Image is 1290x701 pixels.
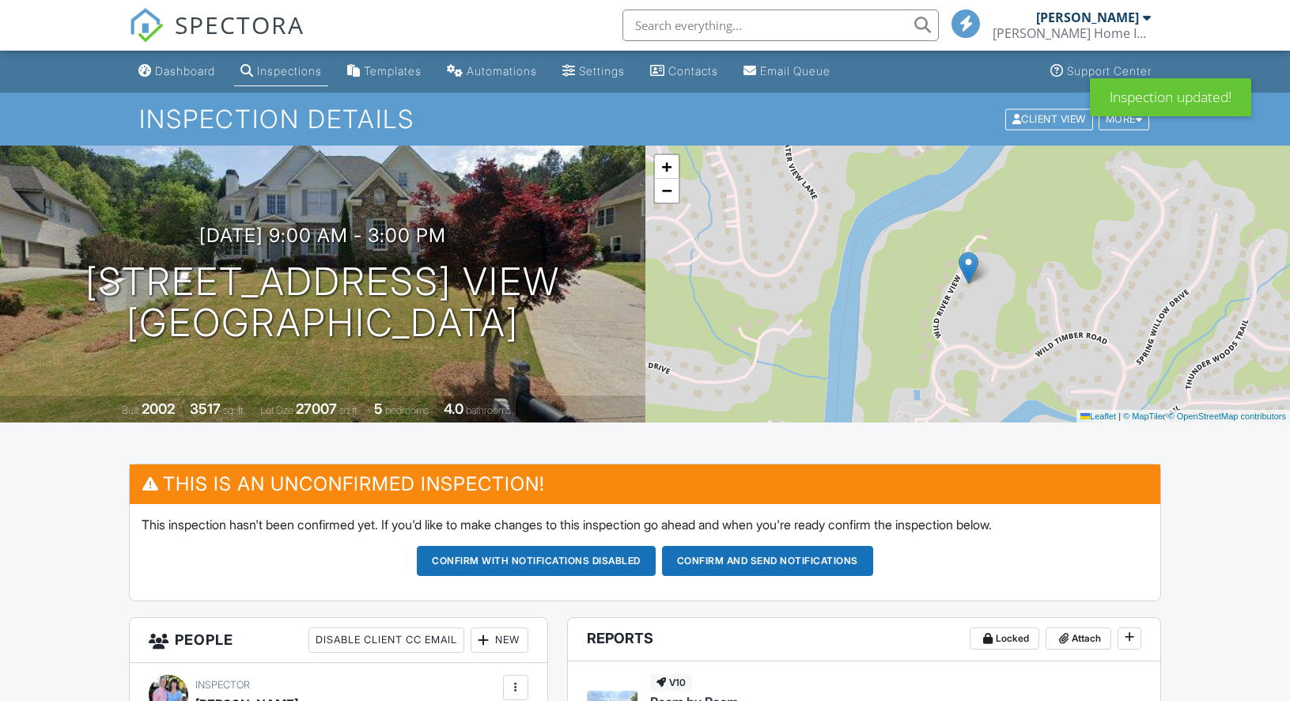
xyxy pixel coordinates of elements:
div: 5 [374,400,383,417]
h1: Inspection Details [139,105,1151,133]
h3: [DATE] 9:00 am - 3:00 pm [199,225,446,246]
a: Contacts [644,57,724,86]
a: © MapTiler [1123,411,1166,421]
img: Marker [959,252,978,284]
input: Search everything... [622,9,939,41]
div: 27007 [296,400,337,417]
h1: [STREET_ADDRESS] View [GEOGRAPHIC_DATA] [85,261,560,345]
span: Built [122,404,139,416]
a: Email Queue [737,57,837,86]
button: Confirm with notifications disabled [417,546,656,576]
a: Settings [556,57,631,86]
a: Zoom in [655,155,679,179]
a: Dashboard [132,57,221,86]
a: SPECTORA [129,21,305,55]
div: Support Center [1067,64,1152,78]
a: Automations (Basic) [441,57,543,86]
h3: People [130,618,547,663]
div: [PERSON_NAME] [1036,9,1139,25]
span: sq.ft. [339,404,359,416]
p: This inspection hasn't been confirmed yet. If you'd like to make changes to this inspection go ah... [142,516,1148,533]
a: © OpenStreetMap contributors [1168,411,1286,421]
span: Inspector [195,679,250,691]
button: Confirm and send notifications [662,546,873,576]
div: Dashboard [155,64,215,78]
div: More [1099,108,1150,130]
div: 4.0 [444,400,463,417]
div: Disable Client CC Email [308,627,464,653]
div: Settings [579,64,625,78]
a: Support Center [1044,57,1158,86]
div: Email Queue [760,64,830,78]
span: bathrooms [466,404,511,416]
a: Leaflet [1080,411,1116,421]
div: Bragg Home Inspectors, LLC., [993,25,1151,41]
span: | [1118,411,1121,421]
span: bedrooms [385,404,429,416]
div: New [471,627,528,653]
a: Client View [1004,112,1097,124]
div: Automations [467,64,537,78]
img: The Best Home Inspection Software - Spectora [129,8,164,43]
div: Contacts [668,64,718,78]
span: − [661,180,671,200]
span: SPECTORA [175,8,305,41]
span: + [661,157,671,176]
span: sq. ft. [223,404,245,416]
a: Inspections [234,57,328,86]
h3: This is an Unconfirmed Inspection! [130,464,1160,503]
div: Client View [1005,108,1093,130]
a: Zoom out [655,179,679,203]
a: Templates [341,57,428,86]
span: Lot Size [260,404,293,416]
div: 2002 [142,400,175,417]
div: Templates [364,64,422,78]
div: Inspections [257,64,322,78]
div: 3517 [190,400,221,417]
div: Inspection updated! [1090,78,1251,116]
